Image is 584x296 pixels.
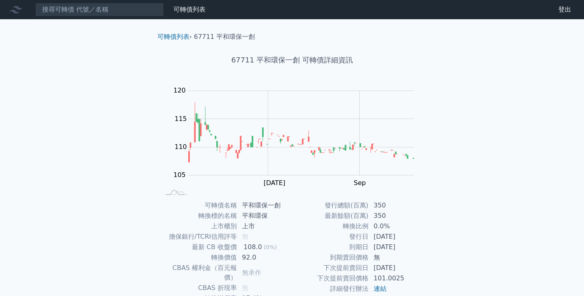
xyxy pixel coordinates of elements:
td: 轉換價值 [161,252,237,263]
td: 下次提前賣回價格 [292,273,369,284]
td: 轉換比例 [292,221,369,232]
tspan: 120 [173,87,186,94]
a: 登出 [552,3,578,16]
td: 發行日 [292,232,369,242]
a: 可轉債列表 [157,33,189,40]
td: 到期日 [292,242,369,252]
h1: 67711 平和環保一創 可轉債詳細資訊 [151,54,433,66]
tspan: 115 [175,115,187,123]
tspan: 110 [175,143,187,151]
td: 101.0025 [369,273,424,284]
td: [DATE] [369,263,424,273]
span: 無 [242,284,248,292]
td: 平和環保一創 [237,200,292,211]
td: 到期賣回價格 [292,252,369,263]
td: 最新 CB 收盤價 [161,242,237,252]
td: 最新餘額(百萬) [292,211,369,221]
td: [DATE] [369,242,424,252]
td: 0.0% [369,221,424,232]
g: Chart [169,87,426,187]
td: 上市櫃別 [161,221,237,232]
li: › [157,32,192,42]
input: 搜尋可轉債 代號／名稱 [35,3,164,16]
td: 350 [369,200,424,211]
td: 轉換標的名稱 [161,211,237,221]
td: 下次提前賣回日 [292,263,369,273]
td: CBAS 權利金（百元報價） [161,263,237,283]
tspan: [DATE] [264,179,285,187]
span: (0%) [264,244,277,250]
td: 擔保銀行/TCRI信用評等 [161,232,237,242]
span: 無承作 [242,269,261,276]
td: 發行總額(百萬) [292,200,369,211]
a: 連結 [374,285,387,292]
li: 67711 平和環保一創 [194,32,255,42]
td: 可轉債名稱 [161,200,237,211]
tspan: 105 [173,171,186,179]
span: 無 [242,233,248,240]
a: 可轉債列表 [173,6,206,13]
td: 350 [369,211,424,221]
td: [DATE] [369,232,424,242]
div: 108.0 [242,242,264,252]
td: CBAS 折現率 [161,283,237,293]
td: 詳細發行辦法 [292,284,369,294]
tspan: Sep [354,179,366,187]
td: 平和環保 [237,211,292,221]
td: 92.0 [237,252,292,263]
td: 上市 [237,221,292,232]
td: 無 [369,252,424,263]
